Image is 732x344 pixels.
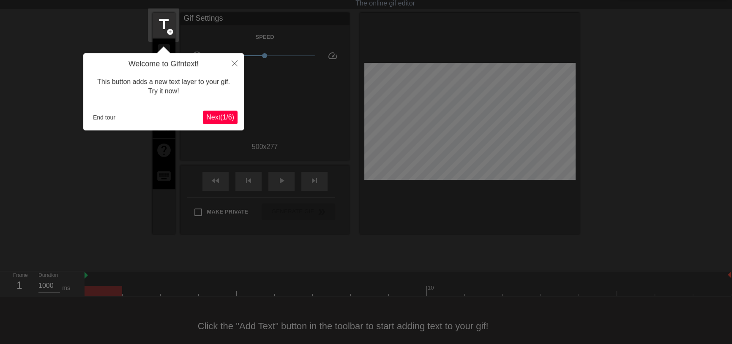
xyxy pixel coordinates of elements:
[90,69,238,105] div: This button adds a new text layer to your gif. Try it now!
[225,53,244,73] button: Close
[203,111,238,124] button: Next
[206,114,234,121] span: Next ( 1 / 6 )
[90,60,238,69] h4: Welcome to Gifntext!
[90,111,119,124] button: End tour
